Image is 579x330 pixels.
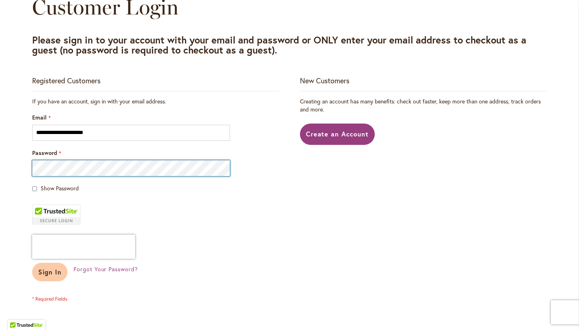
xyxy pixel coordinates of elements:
span: Sign In [38,268,62,276]
iframe: reCAPTCHA [32,235,135,259]
span: Create an Account [306,130,369,138]
a: Create an Account [300,124,375,145]
span: Show Password [41,184,79,192]
iframe: Launch Accessibility Center [6,301,29,324]
strong: Registered Customers [32,76,101,85]
span: Email [32,113,47,121]
button: Sign In [32,263,68,281]
p: Creating an account has many benefits: check out faster, keep more than one address, track orders... [300,97,547,113]
span: Password [32,149,57,157]
div: If you have an account, sign in with your email address. [32,97,279,105]
strong: Please sign in to your account with your email and password or ONLY enter your email address to c... [32,33,526,56]
strong: New Customers [300,76,349,85]
a: Forgot Your Password? [74,265,138,273]
div: TrustedSite Certified [32,204,80,225]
